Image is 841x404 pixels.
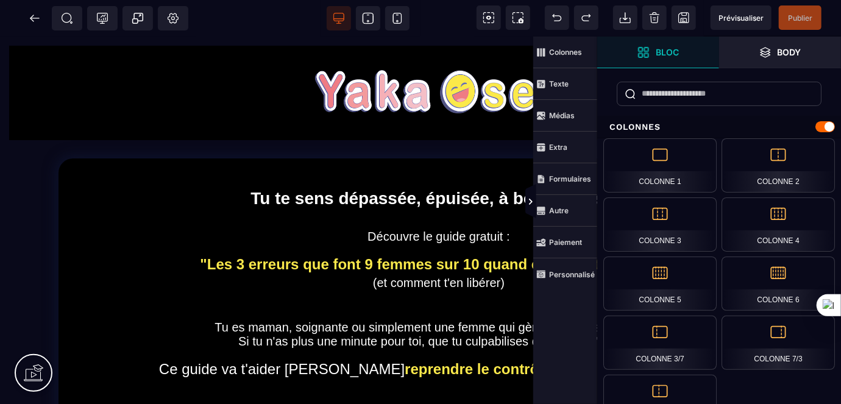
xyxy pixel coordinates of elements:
span: Paiement [533,227,597,258]
text: Tu es maman, soignante ou simplement une femme qui gère mille chose à la fois ? Si tu n'as plus u... [89,284,789,321]
span: Tracking [96,12,108,24]
span: Défaire [545,5,569,30]
div: Colonne 7/3 [722,316,835,370]
div: Colonne 3/7 [603,316,717,370]
b: Tu te sens dépassée, épuisée, à bout de nerf ? [250,152,626,171]
span: Capture d'écran [506,5,530,30]
div: Colonnes [597,116,841,138]
span: Autre [533,195,597,227]
strong: Personnalisé [549,270,595,279]
span: Code de suivi [87,6,118,30]
strong: Texte [549,79,569,88]
text: "Les 3 erreurs que font 9 femmes sur 10 quand elles sont stressées" [89,216,789,239]
span: Colonnes [533,37,597,68]
div: Colonne 5 [603,257,717,311]
span: Enregistrer [672,5,696,30]
span: Médias [533,100,597,132]
span: Personnalisé [533,258,597,290]
span: Métadata SEO [52,6,82,30]
strong: Body [778,48,801,57]
span: Publier [788,13,812,23]
div: Colonne 4 [722,197,835,252]
span: Voir tablette [356,6,380,30]
span: Réglages Body [167,12,179,24]
strong: Médias [549,111,575,120]
strong: Autre [549,206,569,215]
span: Afficher les vues [597,184,609,221]
span: Créer une alerte modale [122,6,153,30]
div: : [89,344,789,355]
strong: Extra [549,143,567,152]
text: Découvre le guide gratuit : [89,193,789,216]
strong: Paiement [549,238,582,247]
span: Ouvrir les calques [719,37,841,68]
span: SEO [61,12,73,24]
div: Colonne 6 [722,257,835,311]
span: Prévisualiser [719,13,764,23]
span: Retour [23,6,47,30]
span: Nettoyage [642,5,667,30]
div: Colonne 1 [603,138,717,193]
div: Colonne 3 [603,197,717,252]
span: Voir bureau [327,6,351,30]
strong: Formulaires [549,174,591,183]
span: Favicon [158,6,188,30]
span: Aperçu [711,5,772,30]
strong: Bloc [656,48,679,57]
span: Voir les composants [477,5,501,30]
b: reprendre le contrôle avec [PERSON_NAME]. [405,324,719,341]
span: Popup [132,12,144,24]
span: Importer [613,5,637,30]
div: Colonne 2 [722,138,835,193]
span: Enregistrer le contenu [779,5,821,30]
span: Ouvrir les blocs [597,37,719,68]
span: Extra [533,132,597,163]
img: aa6757e2f70c7967f7730340346f47c4_yakaoser_%C3%A9crit__copie.png [315,34,562,77]
span: (et comment t'en libérer) [373,239,505,253]
text: Ce guide va t'aider [PERSON_NAME] [89,321,789,344]
span: Texte [533,68,597,100]
strong: Colonnes [549,48,582,57]
span: Formulaires [533,163,597,195]
span: Rétablir [574,5,598,30]
span: Voir mobile [385,6,410,30]
u: Ce que tu vas découvrir [89,344,192,355]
